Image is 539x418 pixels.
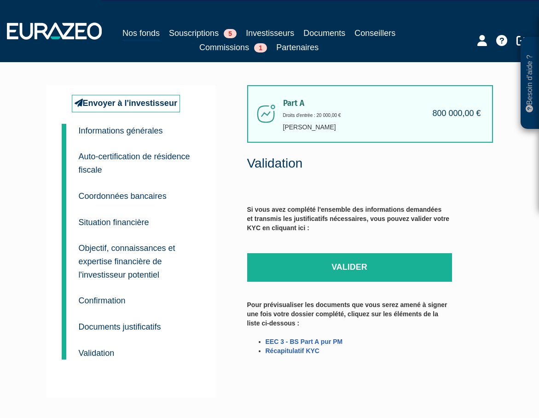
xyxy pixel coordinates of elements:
a: 6 [62,281,66,310]
a: 7 [62,308,66,336]
span: 5 [224,29,237,38]
label: Si vous avez complété l'ensemble des informations demandées et transmis les justificatifs nécessa... [247,205,452,251]
a: Nos fonds [122,27,160,41]
label: Pour prévisualiser les documents que vous serez amené à signer une fois votre dossier complété, c... [247,282,452,360]
small: Situation financière [79,218,149,227]
h4: 800 000,00 € [432,110,481,119]
a: 8 [62,334,66,360]
small: Objectif, connaissances et expertise financière de l'investisseur potentiel [79,244,175,279]
a: Documents [303,27,345,40]
h6: Droits d'entrée : 20 000,00 € [283,113,478,118]
p: Besoin d'aide ? [525,42,535,125]
a: Valider [247,253,452,282]
a: Envoyer à l'investisseur [72,95,180,112]
p: Validation [247,154,452,173]
a: EEC 3 - BS Part A pur PM [266,338,343,345]
a: 2 [62,137,66,180]
a: Récapitulatif KYC [266,347,319,354]
a: 3 [62,177,66,205]
small: Confirmation [79,296,126,305]
small: Coordonnées bancaires [79,192,167,201]
div: [PERSON_NAME] [247,85,493,143]
small: Informations générales [79,126,163,135]
span: Part A [283,99,478,108]
a: Investisseurs [246,27,294,40]
span: 1 [254,43,267,52]
small: Documents justificatifs [79,322,161,331]
a: Conseillers [354,27,395,40]
a: 1 [62,124,66,142]
a: Partenaires [276,41,319,54]
small: Auto-certification de résidence fiscale [79,152,190,174]
a: 5 [62,229,66,287]
a: Souscriptions5 [169,27,237,40]
small: Validation [79,348,115,358]
a: Commissions1 [199,41,267,54]
img: 1732889491-logotype_eurazeo_blanc_rvb.png [7,23,102,39]
a: 4 [62,203,66,232]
